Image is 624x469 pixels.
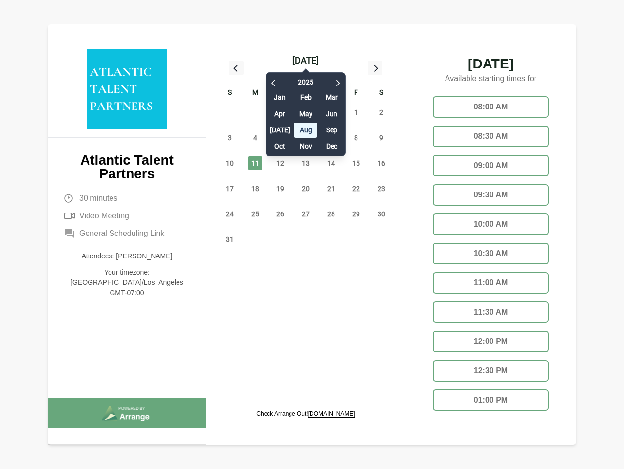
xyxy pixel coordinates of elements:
div: 08:00 AM [433,96,549,118]
p: Attendees: [PERSON_NAME] [64,251,190,261]
div: [DATE] [292,54,319,67]
span: Friday, August 22, 2025 [349,182,363,195]
div: 01:00 PM [433,389,549,411]
span: Friday, August 8, 2025 [349,131,363,145]
span: Thursday, August 21, 2025 [324,182,338,195]
p: Check Arrange Out! [256,410,355,418]
div: F [344,87,369,100]
span: Sunday, August 24, 2025 [223,207,237,221]
span: Sunday, August 3, 2025 [223,131,237,145]
div: 11:30 AM [433,301,549,323]
div: 12:00 PM [433,331,549,352]
div: 09:00 AM [433,155,549,176]
span: Monday, August 4, 2025 [248,131,262,145]
span: Saturday, August 30, 2025 [375,207,388,221]
span: Sunday, August 31, 2025 [223,233,237,246]
span: 30 minutes [79,192,117,204]
div: 10:00 AM [433,213,549,235]
span: Sunday, August 17, 2025 [223,182,237,195]
span: Wednesday, August 13, 2025 [299,156,312,170]
span: Wednesday, August 20, 2025 [299,182,312,195]
div: 10:30 AM [433,243,549,264]
span: Friday, August 1, 2025 [349,106,363,119]
span: Monday, August 11, 2025 [248,156,262,170]
p: Atlantic Talent Partners [64,153,190,181]
div: 11:00 AM [433,272,549,294]
span: Saturday, August 2, 2025 [375,106,388,119]
span: Tuesday, August 12, 2025 [273,156,287,170]
span: Video Meeting [79,210,129,222]
a: [DOMAIN_NAME] [308,410,355,417]
span: [DATE] [425,57,557,71]
span: Saturday, August 23, 2025 [375,182,388,195]
span: General Scheduling Link [79,228,164,239]
div: 12:30 PM [433,360,549,382]
span: Saturday, August 16, 2025 [375,156,388,170]
div: S [217,87,243,100]
span: Monday, August 25, 2025 [248,207,262,221]
span: Monday, August 18, 2025 [248,182,262,195]
div: 08:30 AM [433,126,549,147]
span: Saturday, August 9, 2025 [375,131,388,145]
span: Friday, August 29, 2025 [349,207,363,221]
span: Friday, August 15, 2025 [349,156,363,170]
p: Available starting times for [425,71,557,88]
span: Tuesday, August 26, 2025 [273,207,287,221]
div: S [369,87,394,100]
p: Your timezone: [GEOGRAPHIC_DATA]/Los_Angeles GMT-07:00 [64,267,190,298]
span: Thursday, August 14, 2025 [324,156,338,170]
div: M [243,87,268,100]
div: 09:30 AM [433,184,549,206]
span: Tuesday, August 19, 2025 [273,182,287,195]
span: Wednesday, August 27, 2025 [299,207,312,221]
span: Thursday, August 28, 2025 [324,207,338,221]
span: Sunday, August 10, 2025 [223,156,237,170]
